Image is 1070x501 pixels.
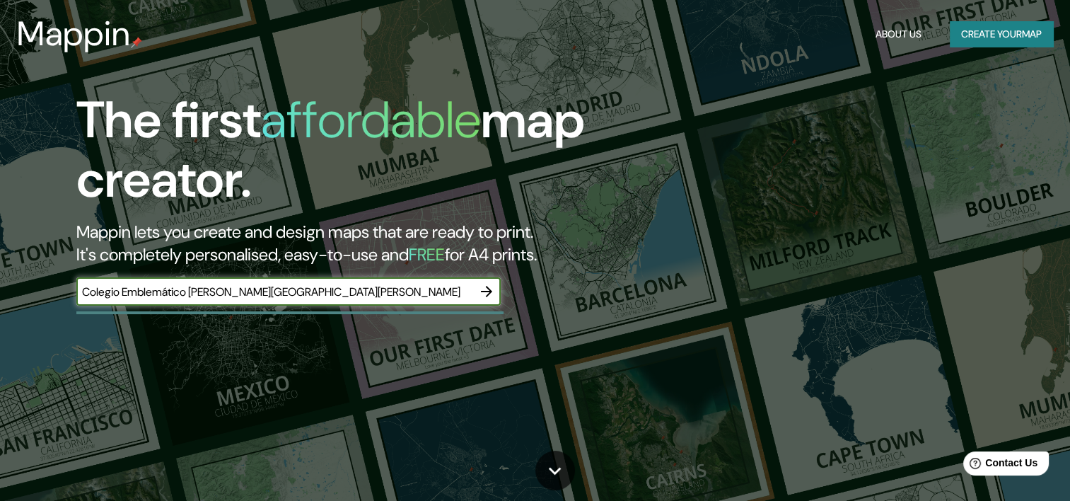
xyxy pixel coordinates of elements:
[950,21,1053,47] button: Create yourmap
[131,37,142,48] img: mappin-pin
[944,446,1054,485] iframe: Help widget launcher
[261,87,481,153] h1: affordable
[76,91,612,221] h1: The first map creator.
[17,14,131,54] h3: Mappin
[870,21,927,47] button: About Us
[76,284,472,300] input: Choose your favourite place
[409,243,445,265] h5: FREE
[76,221,612,266] h2: Mappin lets you create and design maps that are ready to print. It's completely personalised, eas...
